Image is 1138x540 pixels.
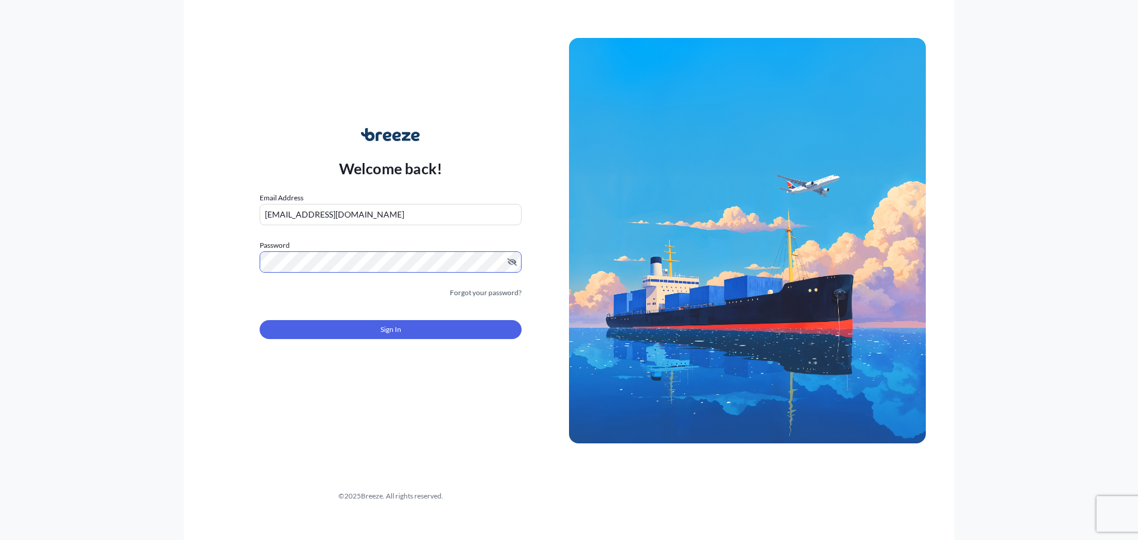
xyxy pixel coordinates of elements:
label: Email Address [260,192,303,204]
a: Forgot your password? [450,287,522,299]
button: Sign In [260,320,522,339]
button: Hide password [507,257,517,267]
img: Ship illustration [569,38,926,443]
input: example@gmail.com [260,204,522,225]
p: Welcome back! [339,159,443,178]
div: © 2025 Breeze. All rights reserved. [212,490,569,502]
span: Sign In [381,324,401,335]
label: Password [260,239,522,251]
